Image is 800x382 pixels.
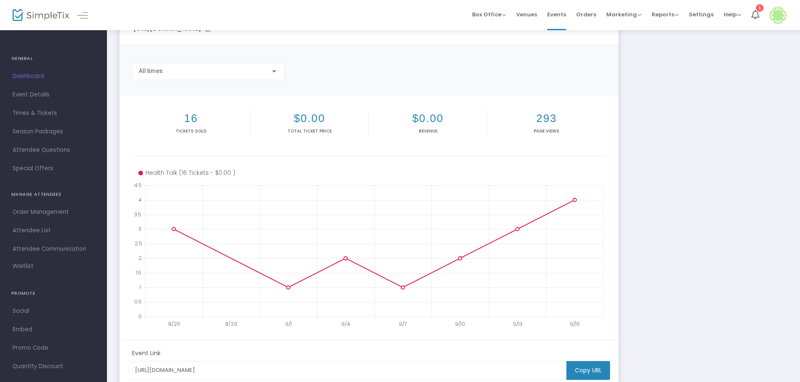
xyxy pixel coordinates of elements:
h4: GENERAL [11,50,96,67]
span: Promo Code [13,343,94,353]
text: 9/10 [455,320,465,327]
span: Events [547,4,566,25]
span: Venues [516,4,537,25]
h2: 293 [489,112,604,125]
div: 1 [756,4,764,12]
m-button: Copy URL [566,361,610,380]
span: Embed [13,324,94,335]
text: 2 [138,254,142,261]
p: Page Views [489,128,604,134]
span: Box Office [472,10,506,18]
text: 1 [139,283,141,291]
span: Social [13,306,94,317]
h2: 16 [134,112,248,125]
span: Help [724,10,741,18]
text: 4.5 [134,182,142,189]
h4: PROMOTE [11,285,96,302]
span: Attendee Communication [13,244,94,255]
span: Waitlist [13,262,34,270]
span: All times [139,68,163,74]
span: Marketing [606,10,642,18]
h4: MANAGE ATTENDEES [11,186,96,203]
text: 9/1 [285,320,292,327]
text: 3 [138,225,141,232]
span: Times & Tickets [13,108,94,119]
text: 8/29 [225,320,237,327]
span: Dashboard [13,71,94,82]
span: Event Details [13,89,94,100]
span: Special Offers [13,163,94,174]
text: 3.5 [134,210,141,218]
text: 9/4 [341,320,350,327]
span: Attendee List [13,225,94,236]
text: 4 [138,196,142,203]
text: 9/13 [513,320,522,327]
span: Attendee Questions [13,145,94,156]
text: 0.5 [134,298,142,305]
p: Total Ticket Price [252,128,366,134]
text: 9/16 [570,320,580,327]
h2: $0.00 [252,112,366,125]
span: Reports [652,10,679,18]
p: Revenue [371,128,485,134]
p: Tickets sold [134,128,248,134]
span: Season Packages [13,126,94,137]
h2: $0.00 [371,112,485,125]
span: Order Management [13,207,94,218]
span: Orders [576,4,596,25]
span: Settings [689,4,714,25]
text: 0 [138,313,142,320]
text: 2.5 [135,240,142,247]
m-panel-subtitle: Event Link [132,349,161,358]
text: 1.5 [135,269,141,276]
span: Quantity Discount [13,361,94,372]
text: 8/26 [168,320,180,327]
text: 9/7 [399,320,407,327]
